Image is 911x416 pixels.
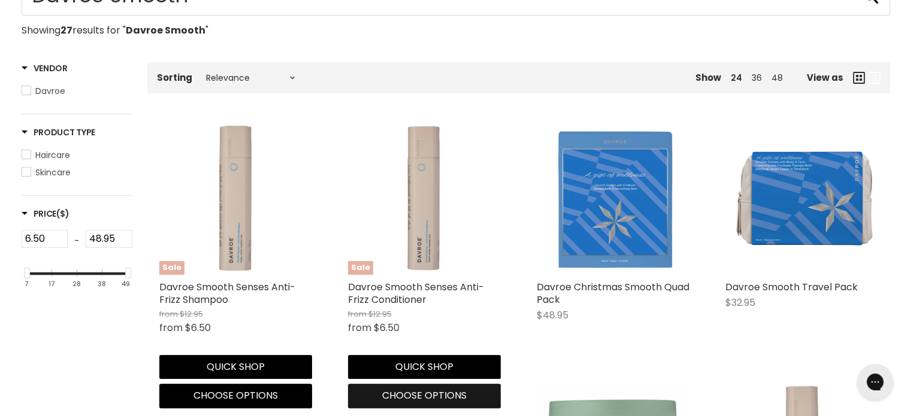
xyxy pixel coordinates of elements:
span: Skincare [35,166,71,178]
span: Price [22,208,69,220]
a: Davroe Smooth Senses Anti-Frizz ConditionerSale [348,122,501,275]
a: Davroe [22,84,132,98]
input: Max Price [86,230,132,248]
h3: Vendor [22,62,68,74]
button: Quick shop [159,355,312,379]
img: Davroe Smooth Senses Anti-Frizz Conditioner [348,122,501,275]
iframe: Gorgias live chat messenger [851,360,899,404]
a: Davroe Smooth Travel Pack [725,280,858,294]
span: from [159,308,178,320]
span: View as [807,72,843,83]
img: Davroe Christmas Smooth Quad Pack [545,122,680,275]
span: Choose options [382,388,467,402]
a: Davroe Smooth Senses Anti-Frizz ShampooSale [159,122,312,275]
a: Skincare [22,166,132,179]
div: - [68,230,86,251]
a: 36 [752,72,762,84]
a: Davroe Christmas Smooth Quad Pack [537,280,689,306]
div: 38 [98,280,106,288]
span: $6.50 [185,321,211,335]
span: Choose options [193,388,278,402]
a: Davroe Christmas Smooth Quad Pack [537,122,689,275]
span: $6.50 [374,321,399,335]
div: 17 [49,280,55,288]
a: Haircare [22,148,132,162]
span: $32.95 [725,296,755,309]
a: 24 [731,72,742,84]
a: Davroe Smooth Senses Anti-Frizz Conditioner [348,280,484,306]
span: Sale [348,261,373,275]
label: Sorting [157,72,192,83]
span: $12.95 [180,308,203,320]
span: ($) [56,208,69,220]
a: 48 [771,72,783,84]
span: Davroe [35,85,65,97]
button: Choose options [348,384,501,408]
strong: Davroe Smooth [126,23,205,37]
a: Davroe Smooth Travel Pack [725,122,878,275]
button: Choose options [159,384,312,408]
div: 28 [72,280,81,288]
span: from [159,321,183,335]
h3: Price($) [22,208,69,220]
span: from [348,308,367,320]
input: Min Price [22,230,68,248]
p: Showing results for " " [22,25,890,36]
h3: Product Type [22,126,96,138]
span: $12.95 [368,308,392,320]
span: Haircare [35,149,70,161]
div: 49 [122,280,130,288]
a: Davroe Smooth Senses Anti-Frizz Shampoo [159,280,295,306]
span: Show [695,71,721,84]
div: 7 [25,280,28,288]
span: from [348,321,371,335]
span: $48.95 [537,308,568,322]
img: Davroe Smooth Travel Pack [725,138,878,259]
button: Quick shop [348,355,501,379]
img: Davroe Smooth Senses Anti-Frizz Shampoo [159,122,312,275]
strong: 27 [60,23,72,37]
span: Sale [159,261,184,275]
